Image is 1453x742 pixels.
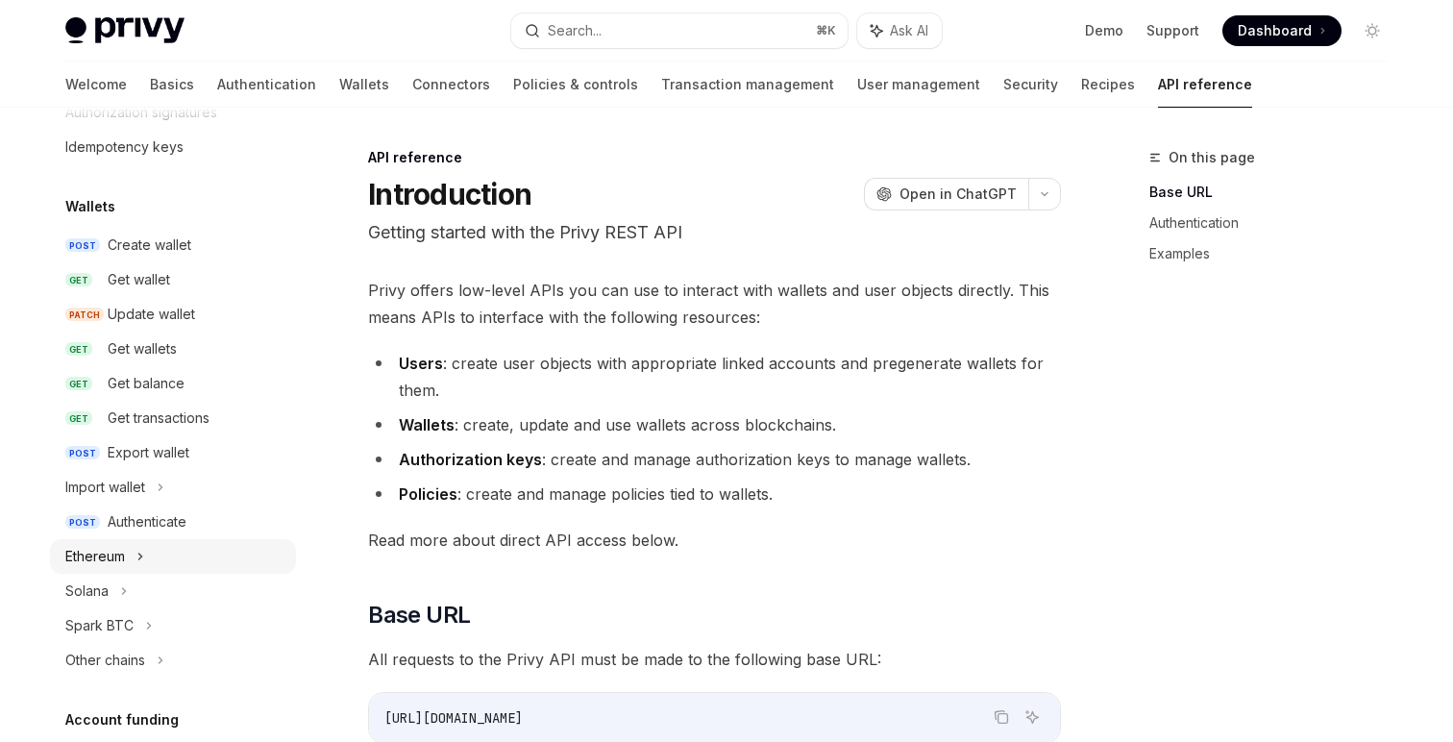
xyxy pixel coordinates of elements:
[368,350,1061,404] li: : create user objects with appropriate linked accounts and pregenerate wallets for them.
[368,481,1061,507] li: : create and manage policies tied to wallets.
[108,407,209,430] div: Get transactions
[513,62,638,108] a: Policies & controls
[65,308,104,322] span: PATCH
[50,505,296,539] a: POSTAuthenticate
[412,62,490,108] a: Connectors
[368,646,1061,673] span: All requests to the Privy API must be made to the following base URL:
[368,277,1061,331] span: Privy offers low-level APIs you can use to interact with wallets and user objects directly. This ...
[368,411,1061,438] li: : create, update and use wallets across blockchains.
[50,130,296,164] a: Idempotency keys
[65,476,145,499] div: Import wallet
[368,219,1061,246] p: Getting started with the Privy REST API
[65,273,92,287] span: GET
[108,510,186,533] div: Authenticate
[65,580,109,603] div: Solana
[150,62,194,108] a: Basics
[857,13,942,48] button: Ask AI
[864,178,1028,210] button: Open in ChatGPT
[65,649,145,672] div: Other chains
[1020,705,1045,730] button: Ask AI
[50,262,296,297] a: GETGet wallet
[65,708,179,731] h5: Account funding
[108,372,185,395] div: Get balance
[368,148,1061,167] div: API reference
[108,303,195,326] div: Update wallet
[890,21,928,40] span: Ask AI
[108,268,170,291] div: Get wallet
[399,415,455,434] strong: Wallets
[1149,177,1403,208] a: Base URL
[50,297,296,332] a: PATCHUpdate wallet
[899,185,1017,204] span: Open in ChatGPT
[816,23,836,38] span: ⌘ K
[50,401,296,435] a: GETGet transactions
[989,705,1014,730] button: Copy the contents from the code block
[857,62,980,108] a: User management
[384,709,523,727] span: [URL][DOMAIN_NAME]
[548,19,602,42] div: Search...
[399,484,457,504] strong: Policies
[50,228,296,262] a: POSTCreate wallet
[50,435,296,470] a: POSTExport wallet
[65,515,100,530] span: POST
[1357,15,1388,46] button: Toggle dark mode
[50,366,296,401] a: GETGet balance
[1158,62,1252,108] a: API reference
[1003,62,1058,108] a: Security
[108,234,191,257] div: Create wallet
[1081,62,1135,108] a: Recipes
[368,446,1061,473] li: : create and manage authorization keys to manage wallets.
[1238,21,1312,40] span: Dashboard
[108,337,177,360] div: Get wallets
[65,377,92,391] span: GET
[65,136,184,159] div: Idempotency keys
[108,441,189,464] div: Export wallet
[1169,146,1255,169] span: On this page
[65,446,100,460] span: POST
[1149,208,1403,238] a: Authentication
[1149,238,1403,269] a: Examples
[65,17,185,44] img: light logo
[399,450,542,469] strong: Authorization keys
[511,13,848,48] button: Search...⌘K
[50,332,296,366] a: GETGet wallets
[65,238,100,253] span: POST
[399,354,443,373] strong: Users
[1146,21,1199,40] a: Support
[368,527,1061,554] span: Read more about direct API access below.
[65,195,115,218] h5: Wallets
[65,62,127,108] a: Welcome
[661,62,834,108] a: Transaction management
[368,600,470,631] span: Base URL
[1085,21,1123,40] a: Demo
[65,411,92,426] span: GET
[1222,15,1342,46] a: Dashboard
[65,545,125,568] div: Ethereum
[339,62,389,108] a: Wallets
[65,342,92,357] span: GET
[65,614,134,637] div: Spark BTC
[368,177,531,211] h1: Introduction
[217,62,316,108] a: Authentication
